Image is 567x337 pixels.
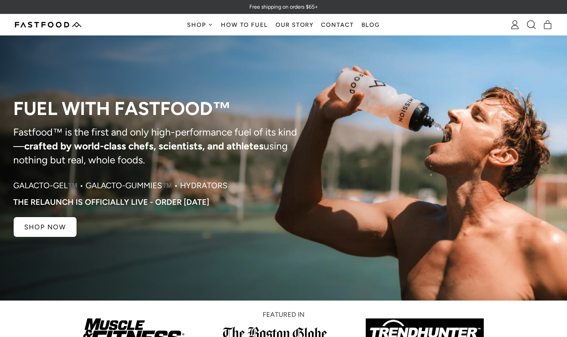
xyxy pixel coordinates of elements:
p: Fuel with Fastfood™ [13,99,300,119]
p: SHOP NOW [24,224,66,230]
p: The RELAUNCH IS OFFICIALLY LIVE - ORDER [DATE] [13,197,209,207]
strong: crafted by world-class chefs, scientists, and athletes [24,140,264,152]
a: Contact [317,14,357,35]
a: Our Story [272,14,318,35]
a: How To Fuel [217,14,272,35]
p: Fastfood™ is the first and only high-performance fuel of its kind— using nothing but real, whole ... [13,125,300,167]
p: Galacto-Gel™️ • Galacto-Gummies™️ • Hydrators [13,180,227,191]
a: Blog [357,14,384,35]
span: Shop [187,22,208,28]
a: SHOP NOW [13,217,77,237]
button: Shop [183,14,217,35]
img: Fastfood [15,22,81,28]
